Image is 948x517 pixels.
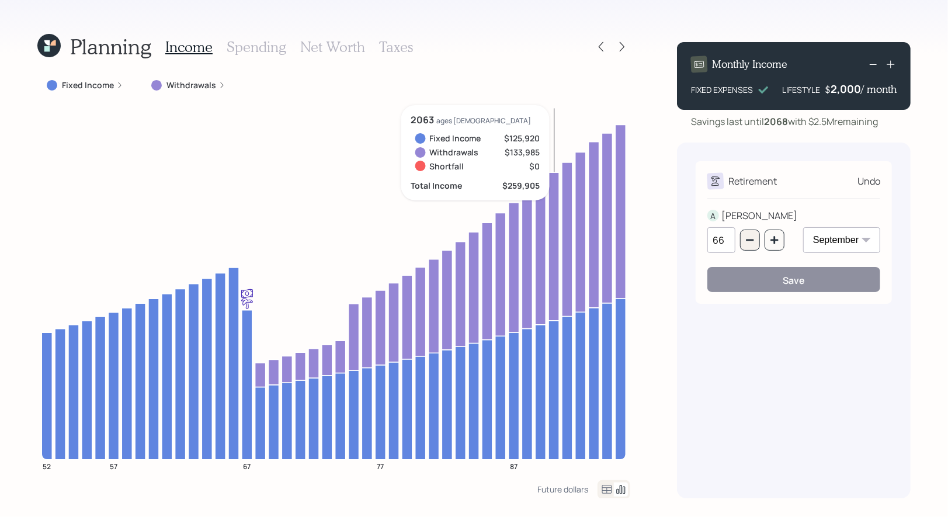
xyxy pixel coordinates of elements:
h3: Taxes [379,39,413,55]
div: [PERSON_NAME] [721,209,797,223]
h3: Net Worth [300,39,365,55]
tspan: 87 [510,462,518,471]
h3: Spending [227,39,286,55]
tspan: 67 [244,462,251,471]
div: Future dollars [537,484,588,495]
tspan: 52 [43,462,51,471]
b: 2068 [764,115,788,128]
h4: $ [825,83,831,96]
div: FIXED EXPENSES [691,84,753,96]
div: LIFESTYLE [782,84,820,96]
tspan: 57 [110,462,117,471]
div: Undo [857,174,880,188]
div: Savings last until with $2.5M remaining [691,114,878,129]
h1: Planning [70,34,151,59]
button: Save [707,267,880,292]
div: Save [783,274,805,287]
tspan: 77 [377,462,384,471]
label: Fixed Income [62,79,114,91]
div: Retirement [728,174,777,188]
label: Withdrawals [166,79,216,91]
h3: Income [165,39,213,55]
h4: Monthly Income [712,58,787,71]
h4: / month [861,83,897,96]
div: 2,000 [831,82,861,96]
div: A [707,210,719,222]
